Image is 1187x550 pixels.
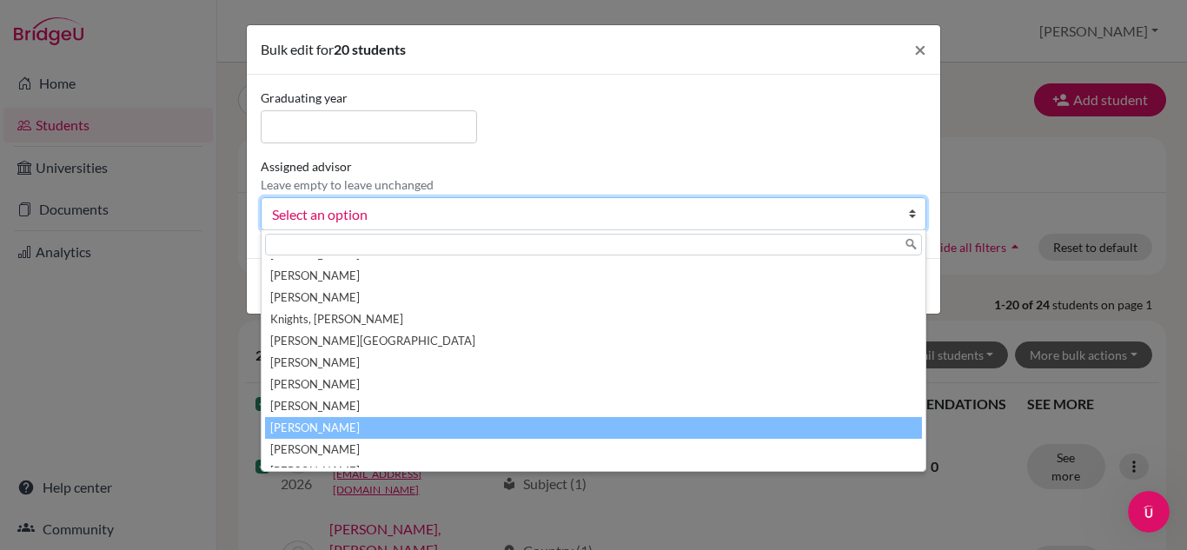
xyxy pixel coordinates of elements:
label: Graduating year [261,89,477,107]
li: [PERSON_NAME] [265,395,922,417]
li: [PERSON_NAME] [265,439,922,461]
p: Leave empty to leave unchanged [261,176,434,194]
li: [PERSON_NAME] [265,287,922,308]
span: Bulk edit for [261,41,334,57]
iframe: Intercom live chat [1128,491,1170,533]
li: [PERSON_NAME] [265,352,922,374]
span: × [914,36,926,62]
span: Select an option [272,203,892,226]
li: Knights, [PERSON_NAME] [265,308,922,330]
label: Assigned advisor [261,157,434,194]
li: [PERSON_NAME] [265,265,922,287]
li: [PERSON_NAME] [265,374,922,395]
button: Close [900,25,940,74]
li: [PERSON_NAME] [265,461,922,482]
li: [PERSON_NAME] [265,417,922,439]
li: [PERSON_NAME][GEOGRAPHIC_DATA] [265,330,922,352]
span: 20 students [334,41,406,57]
